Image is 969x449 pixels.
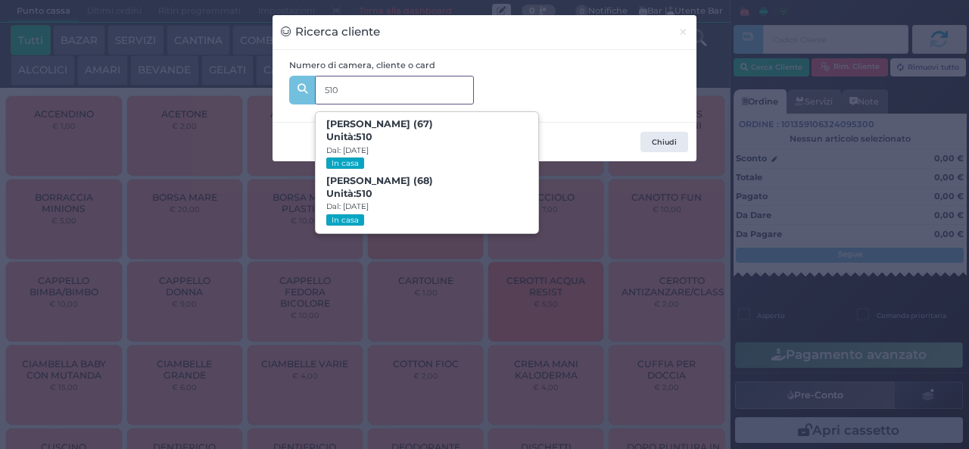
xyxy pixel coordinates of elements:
small: Dal: [DATE] [326,201,369,211]
strong: 510 [356,188,372,199]
b: [PERSON_NAME] (67) [326,118,433,142]
strong: 510 [356,131,372,142]
span: Unità: [326,131,372,144]
span: × [678,23,688,40]
small: In casa [326,157,363,169]
small: Dal: [DATE] [326,145,369,155]
b: [PERSON_NAME] (68) [326,175,433,199]
button: Chiudi [670,15,696,49]
small: In casa [326,214,363,226]
button: Chiudi [640,132,688,153]
h3: Ricerca cliente [281,23,380,41]
input: Es. 'Mario Rossi', '220' o '108123234234' [315,76,474,104]
span: Unità: [326,188,372,201]
label: Numero di camera, cliente o card [289,59,435,72]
